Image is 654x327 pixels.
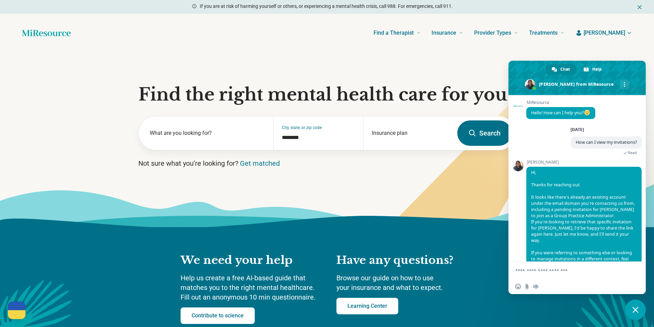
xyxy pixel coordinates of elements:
[571,128,584,132] div: [DATE]
[524,284,530,289] span: Send a file
[181,307,255,324] a: Contribute to science
[636,3,643,11] button: Dismiss
[546,64,577,74] a: Chat
[374,19,421,47] a: Find a Therapist
[336,298,398,314] a: Learning Center
[138,84,516,105] h1: Find the right mental health care for you
[336,253,474,268] h2: Have any questions?
[584,29,625,37] span: [PERSON_NAME]
[529,28,558,38] span: Treatments
[529,19,564,47] a: Treatments
[592,64,602,74] span: Help
[526,160,642,165] span: [PERSON_NAME]
[432,19,463,47] a: Insurance
[374,28,414,38] span: Find a Therapist
[576,139,637,145] span: How can I view my invitations?
[560,64,570,74] span: Chat
[625,300,646,320] a: Close chat
[474,19,518,47] a: Provider Types
[515,262,625,279] textarea: Compose your message...
[181,253,323,268] h2: We need your help
[531,170,635,280] span: Hi, Thanks for reaching out. It looks like there’s already an existing account under the email do...
[628,150,637,155] span: Read
[22,26,71,40] a: Home page
[577,64,609,74] a: Help
[474,28,511,38] span: Provider Types
[150,129,265,137] label: What are you looking for?
[432,28,456,38] span: Insurance
[575,29,632,37] button: [PERSON_NAME]
[200,3,453,10] p: If you are at risk of harming yourself or others, or experiencing a mental health crisis, call 98...
[457,120,512,146] button: Search
[240,159,280,167] a: Get matched
[138,159,516,168] p: Not sure what you’re looking for?
[533,284,539,289] span: Audio message
[336,273,474,292] p: Browse our guide on how to use your insurance and what to expect.
[531,110,590,116] span: Hello! How can I help you?
[526,100,595,105] span: MiResource
[515,284,521,289] span: Insert an emoji
[181,273,323,302] p: Help us create a free AI-based guide that matches you to the right mental healthcare. Fill out an...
